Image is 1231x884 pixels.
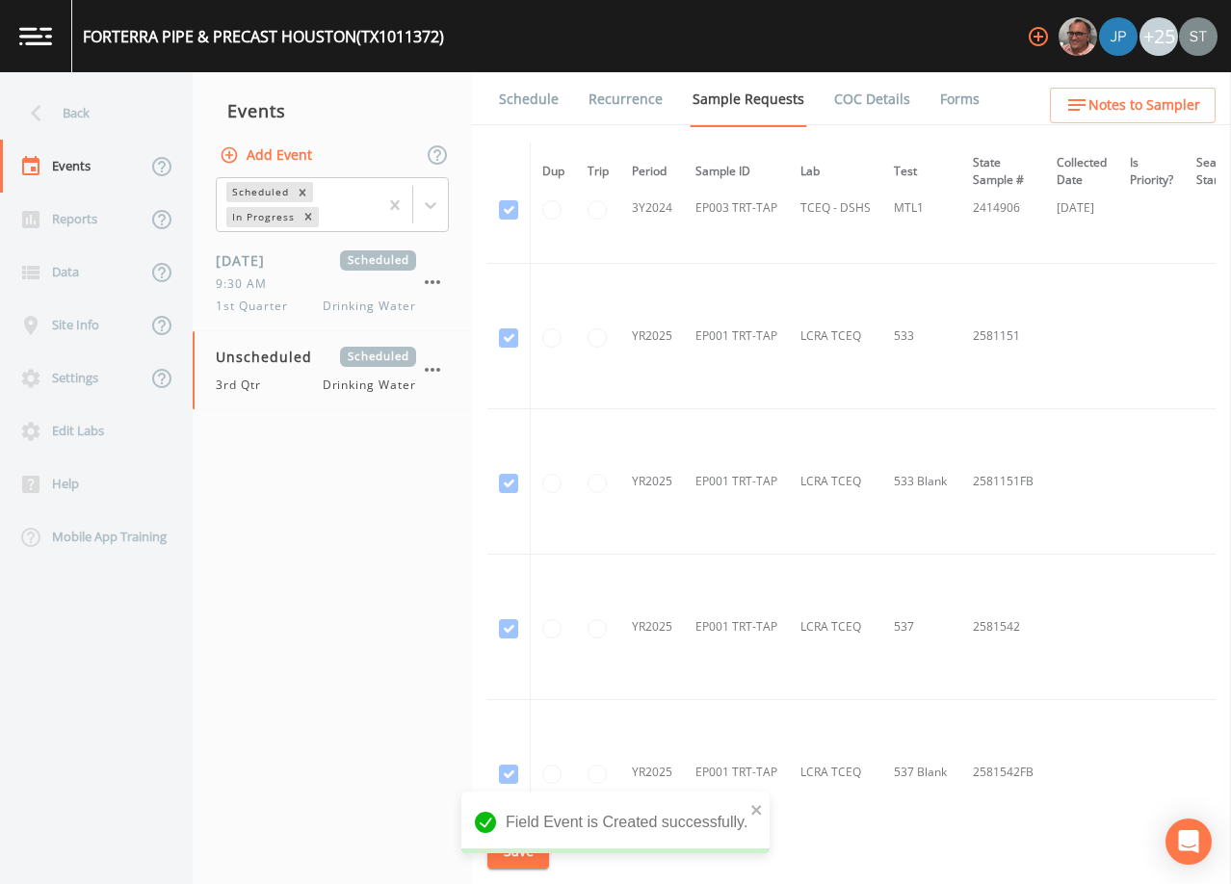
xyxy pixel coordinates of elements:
[789,555,882,700] td: LCRA TCEQ
[340,347,416,367] span: Scheduled
[961,264,1045,409] td: 2581151
[690,72,807,127] a: Sample Requests
[323,298,416,315] span: Drinking Water
[684,264,789,409] td: EP001 TRT-TAP
[1139,17,1178,56] div: +25
[882,143,961,201] th: Test
[1088,93,1200,117] span: Notes to Sampler
[298,207,319,227] div: Remove In Progress
[216,275,278,293] span: 9:30 AM
[882,555,961,700] td: 537
[789,153,882,264] td: TCEQ - DSHS
[831,72,913,126] a: COC Details
[882,700,961,845] td: 537 Blank
[1059,17,1097,56] img: e2d790fa78825a4bb76dcb6ab311d44c
[193,87,472,135] div: Events
[461,792,770,853] div: Field Event is Created successfully.
[19,27,52,45] img: logo
[961,700,1045,845] td: 2581542FB
[684,153,789,264] td: EP003 TRT-TAP
[882,153,961,264] td: MTL1
[961,153,1045,264] td: 2414906
[1050,88,1216,123] button: Notes to Sampler
[193,235,472,331] a: [DATE]Scheduled9:30 AM1st QuarterDrinking Water
[216,298,300,315] span: 1st Quarter
[1098,17,1139,56] div: Joshua gere Paul
[323,377,416,394] span: Drinking Water
[620,409,684,555] td: YR2025
[789,409,882,555] td: LCRA TCEQ
[620,700,684,845] td: YR2025
[83,25,444,48] div: FORTERRA PIPE & PRECAST HOUSTON (TX1011372)
[620,555,684,700] td: YR2025
[216,138,320,173] button: Add Event
[684,143,789,201] th: Sample ID
[1045,153,1118,264] td: [DATE]
[340,250,416,271] span: Scheduled
[216,377,273,394] span: 3rd Qtr
[937,72,982,126] a: Forms
[961,143,1045,201] th: State Sample #
[216,250,278,271] span: [DATE]
[1118,143,1185,201] th: Is Priority?
[620,153,684,264] td: 3Y2024
[226,207,298,227] div: In Progress
[684,409,789,555] td: EP001 TRT-TAP
[216,347,326,367] span: Unscheduled
[684,555,789,700] td: EP001 TRT-TAP
[292,182,313,202] div: Remove Scheduled
[882,264,961,409] td: 533
[1045,143,1118,201] th: Collected Date
[750,797,764,820] button: close
[620,143,684,201] th: Period
[531,143,577,201] th: Dup
[1166,819,1212,865] div: Open Intercom Messenger
[1099,17,1138,56] img: 41241ef155101aa6d92a04480b0d0000
[496,72,562,126] a: Schedule
[789,264,882,409] td: LCRA TCEQ
[226,182,292,202] div: Scheduled
[1179,17,1218,56] img: cb9926319991c592eb2b4c75d39c237f
[789,143,882,201] th: Lab
[586,72,666,126] a: Recurrence
[576,143,620,201] th: Trip
[789,700,882,845] td: LCRA TCEQ
[961,409,1045,555] td: 2581151FB
[961,555,1045,700] td: 2581542
[193,331,472,410] a: UnscheduledScheduled3rd QtrDrinking Water
[684,700,789,845] td: EP001 TRT-TAP
[620,264,684,409] td: YR2025
[882,409,961,555] td: 533 Blank
[1058,17,1098,56] div: Mike Franklin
